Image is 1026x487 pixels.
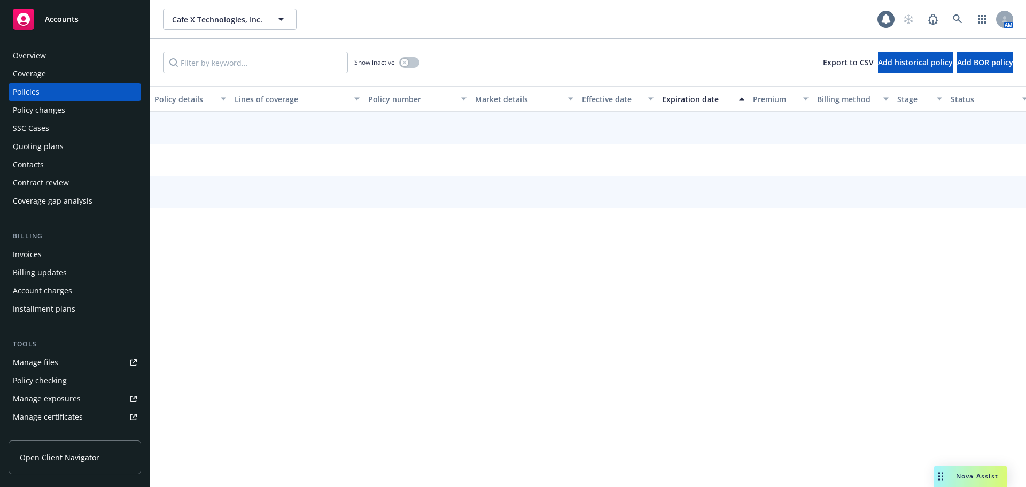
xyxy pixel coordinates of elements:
[749,86,813,112] button: Premium
[13,174,69,191] div: Contract review
[13,138,64,155] div: Quoting plans
[13,156,44,173] div: Contacts
[9,282,141,299] a: Account charges
[893,86,946,112] button: Stage
[9,264,141,281] a: Billing updates
[922,9,944,30] a: Report a Bug
[235,94,348,105] div: Lines of coverage
[13,300,75,318] div: Installment plans
[364,86,471,112] button: Policy number
[172,14,265,25] span: Cafe X Technologies, Inc.
[971,9,993,30] a: Switch app
[823,57,874,67] span: Export to CSV
[45,15,79,24] span: Accounts
[9,47,141,64] a: Overview
[662,94,733,105] div: Expiration date
[9,354,141,371] a: Manage files
[9,138,141,155] a: Quoting plans
[13,264,67,281] div: Billing updates
[578,86,658,112] button: Effective date
[898,9,919,30] a: Start snowing
[9,192,141,210] a: Coverage gap analysis
[956,471,998,481] span: Nova Assist
[13,408,83,426] div: Manage certificates
[13,120,49,137] div: SSC Cases
[934,466,947,487] div: Drag to move
[13,372,67,389] div: Policy checking
[475,94,562,105] div: Market details
[13,102,65,119] div: Policy changes
[471,86,578,112] button: Market details
[753,94,797,105] div: Premium
[9,4,141,34] a: Accounts
[9,174,141,191] a: Contract review
[163,52,348,73] input: Filter by keyword...
[13,354,58,371] div: Manage files
[13,65,46,82] div: Coverage
[9,246,141,263] a: Invoices
[9,83,141,101] a: Policies
[9,102,141,119] a: Policy changes
[354,58,395,67] span: Show inactive
[951,94,1016,105] div: Status
[947,9,968,30] a: Search
[934,466,1007,487] button: Nova Assist
[230,86,364,112] button: Lines of coverage
[9,300,141,318] a: Installment plans
[13,192,92,210] div: Coverage gap analysis
[658,86,749,112] button: Expiration date
[897,94,930,105] div: Stage
[9,427,141,444] a: Manage claims
[13,282,72,299] div: Account charges
[813,86,893,112] button: Billing method
[878,57,953,67] span: Add historical policy
[20,452,99,463] span: Open Client Navigator
[9,390,141,407] a: Manage exposures
[823,52,874,73] button: Export to CSV
[9,156,141,173] a: Contacts
[163,9,297,30] button: Cafe X Technologies, Inc.
[368,94,455,105] div: Policy number
[957,57,1013,67] span: Add BOR policy
[582,94,642,105] div: Effective date
[9,120,141,137] a: SSC Cases
[13,83,40,101] div: Policies
[817,94,877,105] div: Billing method
[9,408,141,426] a: Manage certificates
[9,372,141,389] a: Policy checking
[9,65,141,82] a: Coverage
[878,52,953,73] button: Add historical policy
[13,427,67,444] div: Manage claims
[9,339,141,350] div: Tools
[13,246,42,263] div: Invoices
[9,231,141,242] div: Billing
[957,52,1013,73] button: Add BOR policy
[13,390,81,407] div: Manage exposures
[150,86,230,112] button: Policy details
[13,47,46,64] div: Overview
[154,94,214,105] div: Policy details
